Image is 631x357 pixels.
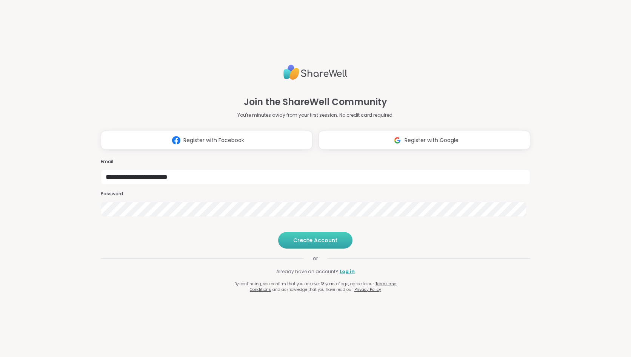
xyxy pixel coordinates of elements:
span: Register with Google [405,136,459,144]
span: or [304,255,327,262]
p: You're minutes away from your first session. No credit card required. [237,112,394,119]
img: ShareWell Logomark [169,133,183,147]
h1: Join the ShareWell Community [244,95,387,109]
a: Log in [340,268,355,275]
button: Register with Facebook [101,131,312,150]
a: Privacy Policy [354,287,381,292]
button: Register with Google [319,131,530,150]
span: Register with Facebook [183,136,244,144]
span: and acknowledge that you have read our [272,287,353,292]
button: Create Account [278,232,352,249]
img: ShareWell Logo [283,62,348,83]
a: Terms and Conditions [250,281,397,292]
span: By continuing, you confirm that you are over 18 years of age, agree to our [234,281,374,287]
img: ShareWell Logomark [390,133,405,147]
span: Create Account [293,236,337,244]
h3: Email [101,159,530,165]
span: Already have an account? [276,268,338,275]
h3: Password [101,191,530,197]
